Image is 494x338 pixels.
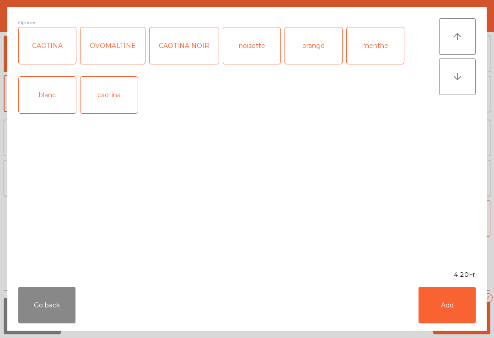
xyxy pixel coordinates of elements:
div: menthe [347,27,404,64]
button: Go back [18,287,75,323]
div: 4.20Fr. [7,270,487,280]
button: arrow_downward [439,58,476,95]
i: arrow_downward [452,71,463,82]
div: orange [285,27,342,64]
i: arrow_upward [452,31,463,42]
div: OVOMALTINE [81,27,145,64]
div: CAOTINA NOIR [150,27,219,64]
div: noisette [223,27,280,64]
div: caotina [81,77,138,113]
div: blanc [19,77,76,113]
button: Add [419,287,476,323]
button: arrow_upward [439,18,476,55]
span: Options [18,18,36,27]
div: CAOTINA [19,27,76,64]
